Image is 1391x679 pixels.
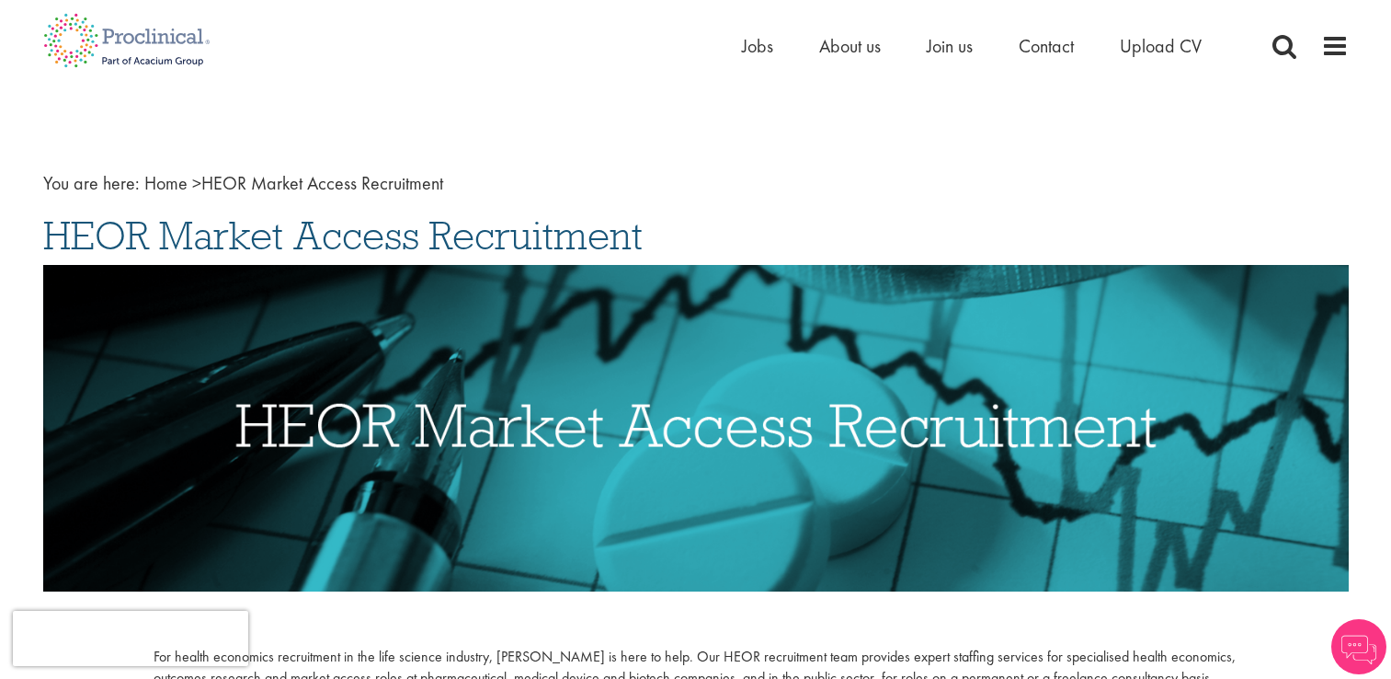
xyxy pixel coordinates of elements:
[43,265,1349,592] img: HEOR Market Access Recruitment
[43,171,140,195] span: You are here:
[13,611,248,666] iframe: reCAPTCHA
[742,34,773,58] a: Jobs
[1019,34,1074,58] a: Contact
[819,34,881,58] a: About us
[144,171,188,195] a: breadcrumb link to Home
[1120,34,1202,58] a: Upload CV
[144,171,443,195] span: HEOR Market Access Recruitment
[192,171,201,195] span: >
[43,211,643,260] span: HEOR Market Access Recruitment
[1331,619,1386,674] img: Chatbot
[927,34,973,58] a: Join us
